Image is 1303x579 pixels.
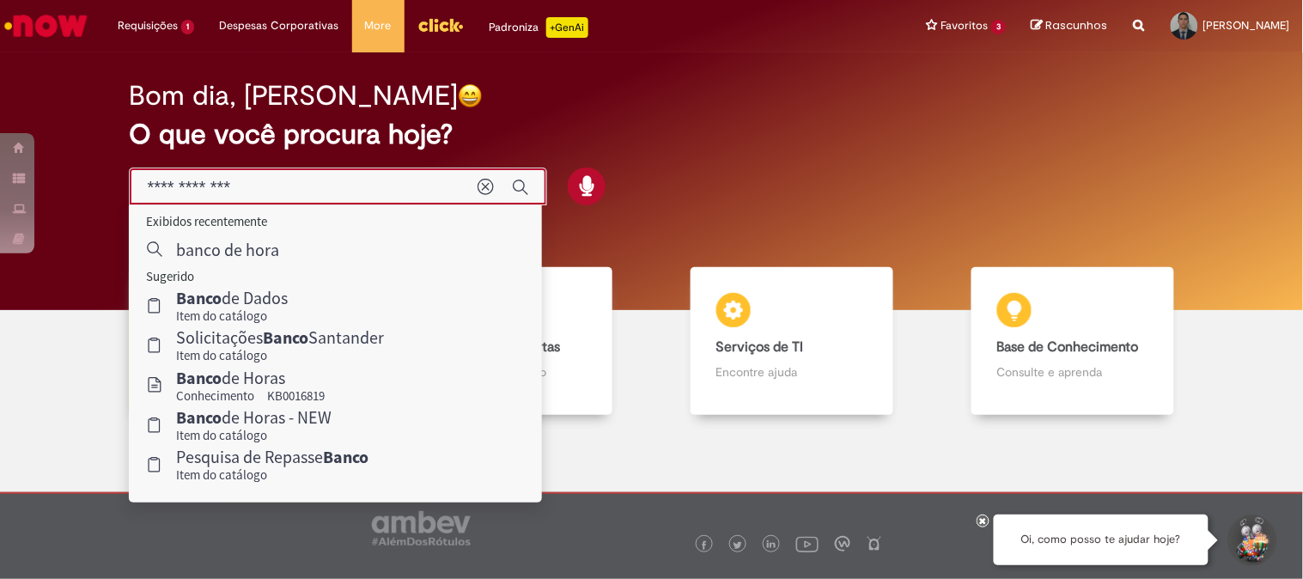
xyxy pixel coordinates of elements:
a: Base de Conhecimento Consulte e aprenda [932,267,1213,416]
span: 1 [181,20,194,34]
span: Requisições [118,17,178,34]
img: ServiceNow [2,9,90,43]
b: Base de Conhecimento [997,338,1139,356]
p: +GenAi [546,17,588,38]
b: Serviços de TI [716,338,804,356]
img: logo_footer_naosei.png [867,536,882,552]
a: Serviços de TI Encontre ajuda [652,267,933,416]
img: logo_footer_workplace.png [835,536,850,552]
img: happy-face.png [458,83,483,108]
img: click_logo_yellow_360x200.png [417,12,464,38]
img: logo_footer_facebook.png [700,541,709,550]
div: Padroniza [490,17,588,38]
button: Iniciar Conversa de Suporte [1226,515,1277,566]
span: More [365,17,392,34]
span: Favoritos [941,17,988,34]
h2: O que você procura hoje? [129,119,1173,149]
div: Oi, como posso te ajudar hoje? [994,515,1209,565]
a: Rascunhos [1032,18,1108,34]
img: logo_footer_linkedin.png [767,540,776,551]
span: [PERSON_NAME] [1203,18,1290,33]
span: 3 [991,20,1006,34]
img: logo_footer_youtube.png [796,533,819,555]
h2: Bom dia, [PERSON_NAME] [129,81,458,111]
span: Rascunhos [1046,17,1108,34]
p: Consulte e aprenda [997,363,1148,381]
img: logo_footer_twitter.png [734,541,742,550]
img: logo_footer_ambev_rotulo_gray.png [372,511,471,545]
p: Encontre ajuda [716,363,868,381]
a: Tirar dúvidas Tirar dúvidas com Lupi Assist e Gen Ai [90,267,371,416]
span: Despesas Corporativas [220,17,339,34]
